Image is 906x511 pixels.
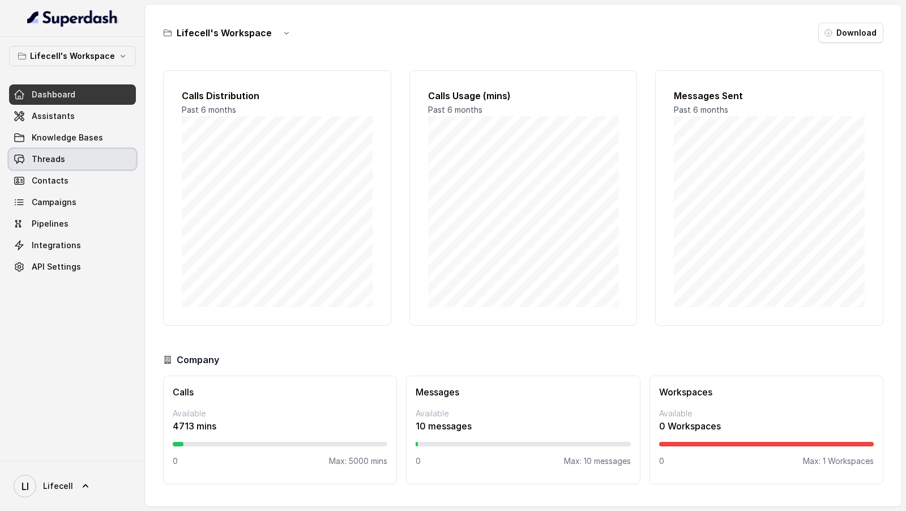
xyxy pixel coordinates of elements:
p: Max: 5000 mins [329,455,387,467]
button: Download [818,23,883,43]
h3: Messages [416,385,630,399]
h2: Calls Usage (mins) [428,89,619,103]
span: Knowledge Bases [32,132,103,143]
p: Lifecell's Workspace [30,49,115,63]
span: Integrations [32,240,81,251]
p: Max: 10 messages [564,455,631,467]
h3: Company [177,353,219,367]
button: Lifecell's Workspace [9,46,136,66]
img: light.svg [27,9,118,27]
span: Past 6 months [428,105,482,114]
span: Pipelines [32,218,69,229]
span: Contacts [32,175,69,186]
span: Lifecell [43,480,73,492]
span: Threads [32,154,65,165]
h3: Calls [173,385,387,399]
p: 4713 mins [173,419,387,433]
text: LI [22,480,29,492]
p: 0 [173,455,178,467]
span: Past 6 months [674,105,728,114]
a: Lifecell [9,470,136,502]
p: 0 [659,455,664,467]
a: Assistants [9,106,136,126]
span: Campaigns [32,197,76,208]
a: Contacts [9,171,136,191]
a: Campaigns [9,192,136,212]
h3: Lifecell's Workspace [177,26,272,40]
p: Available [416,408,630,419]
p: 10 messages [416,419,630,433]
a: Integrations [9,235,136,255]
h2: Messages Sent [674,89,865,103]
a: Threads [9,149,136,169]
p: 0 [416,455,421,467]
span: API Settings [32,261,81,272]
h3: Workspaces [659,385,874,399]
p: 0 Workspaces [659,419,874,433]
span: Assistants [32,110,75,122]
p: Available [173,408,387,419]
p: Max: 1 Workspaces [803,455,874,467]
a: Pipelines [9,214,136,234]
a: Knowledge Bases [9,127,136,148]
h2: Calls Distribution [182,89,373,103]
span: Dashboard [32,89,75,100]
a: Dashboard [9,84,136,105]
span: Past 6 months [182,105,236,114]
p: Available [659,408,874,419]
a: API Settings [9,257,136,277]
